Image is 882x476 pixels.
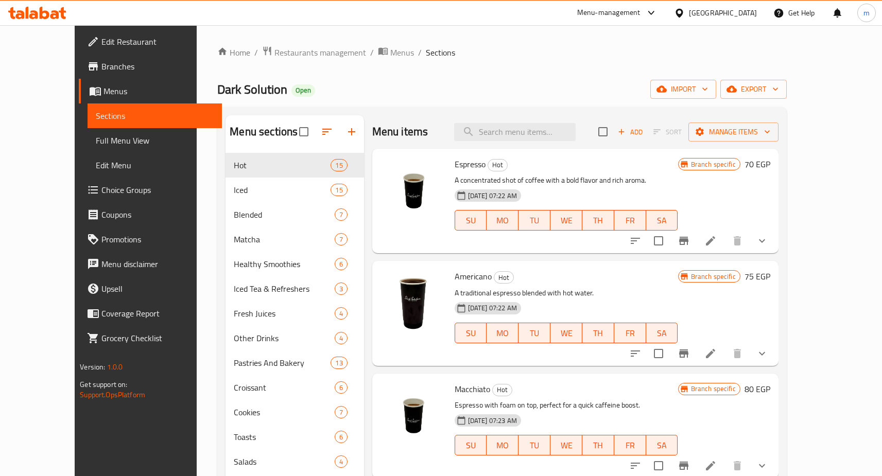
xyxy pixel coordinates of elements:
[671,341,696,366] button: Branch-specific-item
[103,85,214,97] span: Menus
[234,381,334,394] span: Croissant
[335,259,347,269] span: 6
[586,213,610,228] span: TH
[725,341,750,366] button: delete
[418,46,422,59] li: /
[291,86,315,95] span: Open
[101,332,214,344] span: Grocery Checklist
[234,283,334,295] span: Iced Tea & Refreshers
[459,438,483,453] span: SU
[335,432,347,442] span: 6
[697,126,770,138] span: Manage items
[487,435,518,455] button: MO
[331,358,347,368] span: 13
[293,121,315,143] span: Select all sections
[234,357,331,369] div: Pastries And Bakery
[217,78,287,101] span: Dark Solution
[226,153,364,178] div: Hot15
[80,388,145,401] a: Support.OpsPlatform
[234,159,331,171] span: Hot
[582,323,614,343] button: TH
[274,46,366,59] span: Restaurants management
[88,103,222,128] a: Sections
[390,46,414,59] span: Menus
[646,435,678,455] button: SA
[234,431,334,443] div: Toasts
[487,210,518,231] button: MO
[331,357,347,369] div: items
[618,326,642,341] span: FR
[614,323,646,343] button: FR
[335,233,348,245] div: items
[704,235,717,247] a: Edit menu item
[101,60,214,73] span: Branches
[720,80,787,99] button: export
[79,276,222,301] a: Upsell
[101,307,214,320] span: Coverage Report
[79,202,222,227] a: Coupons
[79,29,222,54] a: Edit Restaurant
[464,416,521,426] span: [DATE] 07:23 AM
[335,406,348,418] div: items
[750,341,774,366] button: show more
[226,202,364,227] div: Blended7
[80,360,105,374] span: Version:
[234,455,334,468] span: Salads
[494,272,513,284] span: Hot
[650,80,716,99] button: import
[101,184,214,196] span: Choice Groups
[492,384,512,396] div: Hot
[586,326,610,341] span: TH
[335,408,347,417] span: 7
[335,455,348,468] div: items
[96,134,214,147] span: Full Menu View
[455,323,487,343] button: SU
[618,438,642,453] span: FR
[335,333,347,343] span: 4
[648,343,669,364] span: Select to update
[335,383,347,393] span: 6
[262,46,366,59] a: Restaurants management
[335,309,347,319] span: 4
[455,174,678,187] p: A concentrated shot of coffee with a bold flavor and rich aroma.
[335,307,348,320] div: items
[339,119,364,144] button: Add section
[586,438,610,453] span: TH
[745,157,770,171] h6: 70 EGP
[217,46,250,59] a: Home
[331,185,347,195] span: 15
[659,83,708,96] span: import
[550,323,582,343] button: WE
[646,210,678,231] button: SA
[234,332,334,344] span: Other Drinks
[79,301,222,326] a: Coverage Report
[335,210,347,220] span: 7
[623,228,648,253] button: sort-choices
[226,252,364,276] div: Healthy Smoothies6
[614,435,646,455] button: FR
[455,287,678,299] p: A traditional espresso blended with hot water.
[687,384,740,394] span: Branch specific
[464,303,521,313] span: [DATE] 07:22 AM
[756,347,768,360] svg: Show Choices
[335,284,347,294] span: 3
[455,435,487,455] button: SU
[647,124,688,140] span: Select section first
[459,326,483,341] span: SU
[381,157,446,223] img: Espresso
[101,36,214,48] span: Edit Restaurant
[101,283,214,295] span: Upsell
[226,276,364,301] div: Iced Tea & Refreshers3
[650,438,674,453] span: SA
[234,406,334,418] span: Cookies
[494,271,514,284] div: Hot
[618,213,642,228] span: FR
[254,46,258,59] li: /
[234,208,334,221] span: Blended
[335,208,348,221] div: items
[291,84,315,97] div: Open
[729,83,779,96] span: export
